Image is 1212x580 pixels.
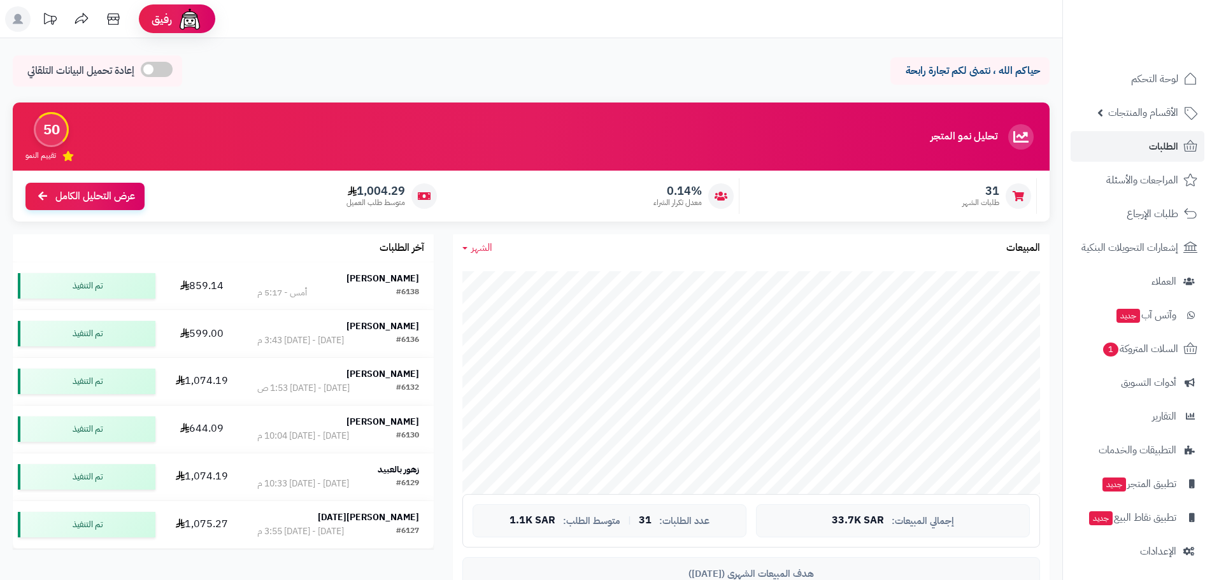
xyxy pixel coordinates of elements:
[396,334,419,347] div: #6136
[257,334,344,347] div: [DATE] - [DATE] 3:43 م
[563,516,620,527] span: متوسط الطلب:
[160,501,243,548] td: 1,075.27
[930,131,997,143] h3: تحليل نمو المتجر
[25,183,145,210] a: عرض التحليل الكامل
[510,515,555,527] span: 1.1K SAR
[628,516,631,525] span: |
[257,477,349,490] div: [DATE] - [DATE] 10:33 م
[160,406,243,453] td: 644.09
[160,453,243,500] td: 1,074.19
[471,240,492,255] span: الشهر
[55,189,135,204] span: عرض التحليل الكامل
[346,184,405,198] span: 1,004.29
[18,273,155,299] div: تم التنفيذ
[1071,232,1204,263] a: إشعارات التحويلات البنكية
[1071,536,1204,567] a: الإعدادات
[18,512,155,537] div: تم التنفيذ
[1071,469,1204,499] a: تطبيق المتجرجديد
[659,516,709,527] span: عدد الطلبات:
[160,358,243,405] td: 1,074.19
[1071,401,1204,432] a: التقارير
[1140,542,1176,560] span: الإعدادات
[1081,239,1178,257] span: إشعارات التحويلات البنكية
[1099,441,1176,459] span: التطبيقات والخدمات
[27,64,134,78] span: إعادة تحميل البيانات التلقائي
[18,321,155,346] div: تم التنفيذ
[1071,435,1204,465] a: التطبيقات والخدمات
[1149,138,1178,155] span: الطلبات
[1106,171,1178,189] span: المراجعات والأسئلة
[1103,343,1118,357] span: 1
[832,515,884,527] span: 33.7K SAR
[1071,367,1204,398] a: أدوات التسويق
[257,430,349,442] div: [DATE] - [DATE] 10:04 م
[639,515,652,527] span: 31
[1071,165,1204,195] a: المراجعات والأسئلة
[160,310,243,357] td: 599.00
[1102,477,1126,492] span: جديد
[18,416,155,442] div: تم التنفيذ
[1131,70,1178,88] span: لوحة التحكم
[396,286,419,299] div: #6138
[380,243,424,254] h3: آخر الطلبات
[396,477,419,490] div: #6129
[462,241,492,255] a: الشهر
[346,272,419,285] strong: [PERSON_NAME]
[257,525,344,538] div: [DATE] - [DATE] 3:55 م
[318,511,419,524] strong: [PERSON_NAME][DATE]
[1071,131,1204,162] a: الطلبات
[396,525,419,538] div: #6127
[1152,407,1176,425] span: التقارير
[1151,272,1176,290] span: العملاء
[1071,334,1204,364] a: السلات المتروكة1
[1102,340,1178,358] span: السلات المتروكة
[1088,509,1176,527] span: تطبيق نقاط البيع
[396,382,419,395] div: #6132
[1071,266,1204,297] a: العملاء
[1071,502,1204,533] a: تطبيق نقاط البيعجديد
[1071,199,1204,229] a: طلبات الإرجاع
[1125,36,1200,62] img: logo-2.png
[1115,306,1176,324] span: وآتس آب
[346,367,419,381] strong: [PERSON_NAME]
[1006,243,1040,254] h3: المبيعات
[653,197,702,208] span: معدل تكرار الشراء
[1089,511,1113,525] span: جديد
[346,415,419,428] strong: [PERSON_NAME]
[18,369,155,394] div: تم التنفيذ
[1071,64,1204,94] a: لوحة التحكم
[962,197,999,208] span: طلبات الشهر
[177,6,203,32] img: ai-face.png
[346,197,405,208] span: متوسط طلب العميل
[900,64,1040,78] p: حياكم الله ، نتمنى لكم تجارة رابحة
[1121,374,1176,392] span: أدوات التسويق
[653,184,702,198] span: 0.14%
[962,184,999,198] span: 31
[25,150,56,161] span: تقييم النمو
[257,382,350,395] div: [DATE] - [DATE] 1:53 ص
[1127,205,1178,223] span: طلبات الإرجاع
[1116,309,1140,323] span: جديد
[257,286,307,299] div: أمس - 5:17 م
[1101,475,1176,493] span: تطبيق المتجر
[18,464,155,490] div: تم التنفيذ
[892,516,954,527] span: إجمالي المبيعات:
[396,430,419,442] div: #6130
[34,6,66,35] a: تحديثات المنصة
[1071,300,1204,330] a: وآتس آبجديد
[378,463,419,476] strong: زهور بالعبيد
[152,11,172,27] span: رفيق
[1108,104,1178,122] span: الأقسام والمنتجات
[346,320,419,333] strong: [PERSON_NAME]
[160,262,243,309] td: 859.14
